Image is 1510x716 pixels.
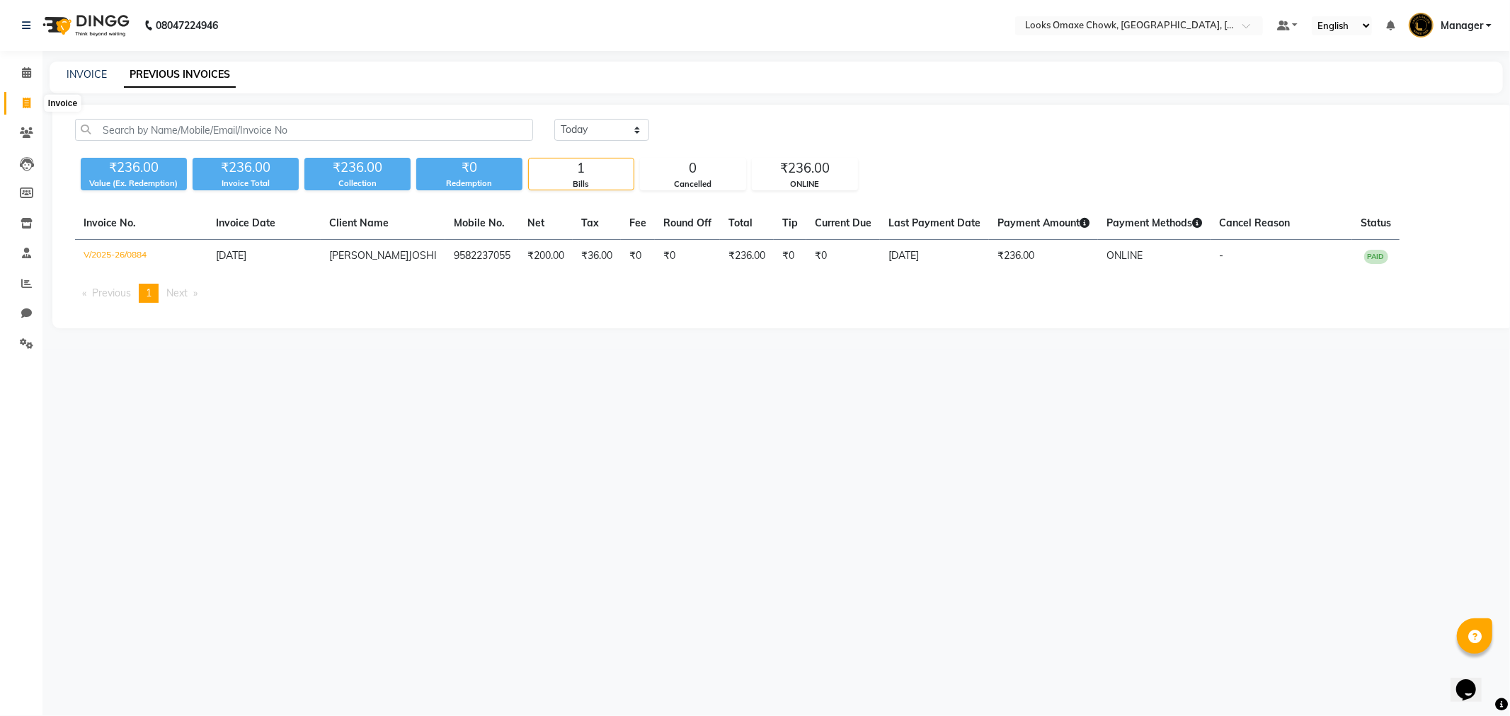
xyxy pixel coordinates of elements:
span: Fee [629,216,646,229]
span: [DATE] [216,249,246,262]
td: [DATE] [880,240,989,273]
span: Total [728,216,753,229]
td: ₹0 [806,240,880,273]
span: Round Off [663,216,711,229]
a: PREVIOUS INVOICES [124,62,236,88]
span: JOSHI [408,249,437,262]
td: ₹236.00 [989,240,1098,273]
span: Mobile No. [454,216,505,229]
nav: Pagination [75,284,1491,303]
div: ₹236.00 [81,158,187,178]
td: ₹0 [655,240,720,273]
b: 08047224946 [156,6,218,45]
div: Cancelled [641,178,745,190]
div: Bills [529,178,634,190]
div: ₹236.00 [304,158,411,178]
div: ONLINE [753,178,857,190]
div: 0 [641,158,745,178]
a: INVOICE [67,68,107,81]
span: Tax [581,216,599,229]
td: ₹36.00 [573,240,621,273]
div: Value (Ex. Redemption) [81,178,187,190]
span: Current Due [815,216,871,229]
td: ₹236.00 [720,240,774,273]
span: - [1219,249,1223,262]
td: ₹0 [774,240,806,273]
div: Redemption [416,178,522,190]
td: V/2025-26/0884 [75,240,207,273]
span: [PERSON_NAME] [329,249,408,262]
div: Collection [304,178,411,190]
span: Net [527,216,544,229]
div: Invoice Total [193,178,299,190]
span: Invoice Date [216,216,275,229]
iframe: chat widget [1451,659,1496,702]
span: ONLINE [1106,249,1143,262]
span: Payment Methods [1106,216,1202,229]
div: ₹236.00 [753,158,857,178]
span: Last Payment Date [888,216,980,229]
td: ₹200.00 [519,240,573,273]
span: Tip [782,216,798,229]
span: Status [1361,216,1391,229]
span: PAID [1364,250,1388,264]
span: Previous [92,287,131,299]
span: Manager [1441,18,1483,33]
span: Client Name [329,216,389,229]
input: Search by Name/Mobile/Email/Invoice No [75,119,533,141]
span: 1 [146,287,151,299]
span: Cancel Reason [1219,216,1290,229]
div: Invoice [45,95,81,112]
img: Manager [1409,13,1434,37]
span: Next [166,287,188,299]
div: ₹236.00 [193,158,299,178]
td: ₹0 [621,240,655,273]
span: Payment Amount [997,216,1089,229]
img: logo [36,6,133,45]
span: Invoice No. [84,216,136,229]
td: 9582237055 [445,240,519,273]
div: 1 [529,158,634,178]
div: ₹0 [416,158,522,178]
